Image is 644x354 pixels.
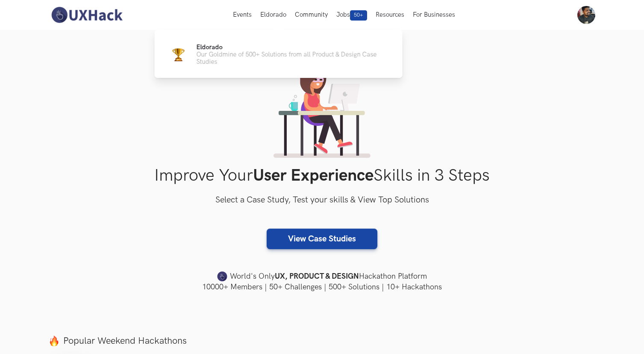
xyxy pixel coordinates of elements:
[49,271,596,283] h4: World's Only Hackathon Platform
[49,166,596,186] h1: Improve Your Skills in 3 Steps
[350,10,367,21] span: 50+
[49,336,59,346] img: fire.png
[253,166,373,186] strong: User Experience
[49,193,596,207] h3: Select a Case Study, Test your skills & View Top Solutions
[168,44,389,65] a: TrophyEldoradoOur Goldmine of 500+ Solutions from all Product & Design Case Studies
[197,44,223,51] span: Eldorado
[49,6,125,24] img: UXHack-logo.png
[217,271,227,282] img: uxhack-favicon-image.png
[172,48,185,61] img: Trophy
[197,51,389,65] p: Our Goldmine of 500+ Solutions from all Product & Design Case Studies
[273,65,371,158] img: lady working on laptop
[275,271,359,283] strong: UX, PRODUCT & DESIGN
[49,335,596,347] label: Popular Weekend Hackathons
[267,229,377,249] a: View Case Studies
[577,6,595,24] img: Your profile pic
[49,282,596,292] h4: 10000+ Members | 50+ Challenges | 500+ Solutions | 10+ Hackathons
